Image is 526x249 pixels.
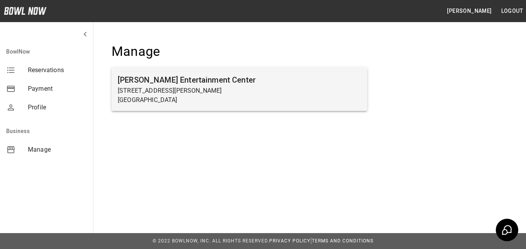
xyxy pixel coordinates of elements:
[28,66,87,75] span: Reservations
[118,74,361,86] h6: [PERSON_NAME] Entertainment Center
[4,7,46,15] img: logo
[28,84,87,93] span: Payment
[153,238,269,244] span: © 2022 BowlNow, Inc. All Rights Reserved.
[28,145,87,154] span: Manage
[269,238,310,244] a: Privacy Policy
[312,238,373,244] a: Terms and Conditions
[28,103,87,112] span: Profile
[118,86,361,95] p: [STREET_ADDRESS][PERSON_NAME]
[112,43,367,60] h4: Manage
[498,4,526,18] button: Logout
[118,95,361,105] p: [GEOGRAPHIC_DATA]
[444,4,495,18] button: [PERSON_NAME]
